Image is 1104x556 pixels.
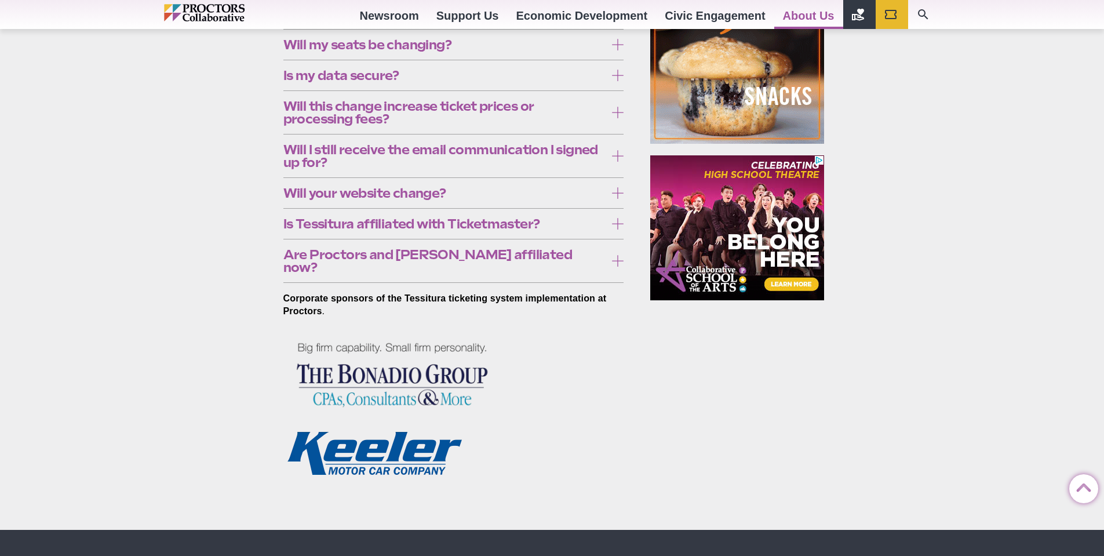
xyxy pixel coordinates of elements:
[1069,475,1092,498] a: Back to Top
[283,143,606,169] span: Will I still receive the email communication I signed up for?
[283,38,606,51] span: Will my seats be changing?
[164,4,294,21] img: Proctors logo
[283,69,606,82] span: Is my data secure?
[283,217,606,230] span: Is Tessitura affiliated with Ticketmaster?
[283,100,606,125] span: Will this change increase ticket prices or processing fees?
[283,293,607,316] strong: Corporate sponsors of the Tessitura ticketing system implementation at Proctors
[283,187,606,199] span: Will your website change?
[650,155,824,300] iframe: Advertisement
[283,248,606,274] span: Are Proctors and [PERSON_NAME] affiliated now?
[283,292,624,318] p: .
